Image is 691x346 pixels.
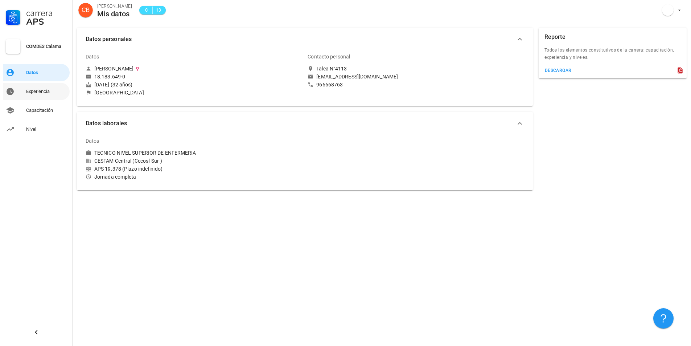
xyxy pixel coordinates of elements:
a: Datos [3,64,70,81]
div: descargar [544,68,572,73]
div: avatar [662,4,674,16]
div: Capacitación [26,107,67,113]
div: Datos [86,132,99,150]
a: Experiencia [3,83,70,100]
div: CESFAM Central (Cecosf Sur ) [86,158,302,164]
span: Datos laborales [86,118,515,129]
div: APS [26,17,67,26]
div: Nivel [26,126,67,132]
span: C [144,7,149,14]
a: Talca N°4113 [308,65,524,72]
button: Datos laborales [77,112,533,135]
div: Contacto personal [308,48,350,65]
div: Carrera [26,9,67,17]
a: [EMAIL_ADDRESS][DOMAIN_NAME] [308,73,524,80]
div: APS 19.378 (Plazo indefinido) [86,166,302,172]
button: descargar [542,65,575,76]
div: Datos [26,70,67,76]
span: CB [82,3,90,17]
div: 18.183.649-0 [94,73,125,80]
div: [PERSON_NAME] [94,65,133,72]
div: [EMAIL_ADDRESS][DOMAIN_NAME] [316,73,398,80]
span: 13 [156,7,161,14]
div: 966668763 [316,81,343,88]
div: [DATE] (32 años) [86,81,302,88]
div: [PERSON_NAME] [97,3,132,10]
div: [GEOGRAPHIC_DATA] [94,89,144,96]
div: Experiencia [26,89,67,94]
div: Jornada completa [86,174,302,180]
div: avatar [78,3,93,17]
a: Capacitación [3,102,70,119]
div: Datos [86,48,99,65]
div: Reporte [544,28,565,46]
div: Talca N°4113 [316,65,347,72]
div: Todos los elementos constitutivos de la carrera; capacitación, experiencia y niveles. [539,46,687,65]
div: COMDES Calama [26,44,67,49]
span: Datos personales [86,34,515,44]
a: Nivel [3,121,70,138]
button: Datos personales [77,28,533,51]
div: TECNICO NIVEL SUPERIOR DE ENFERMERIA [94,150,196,156]
a: 966668763 [308,81,524,88]
div: Mis datos [97,10,132,18]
